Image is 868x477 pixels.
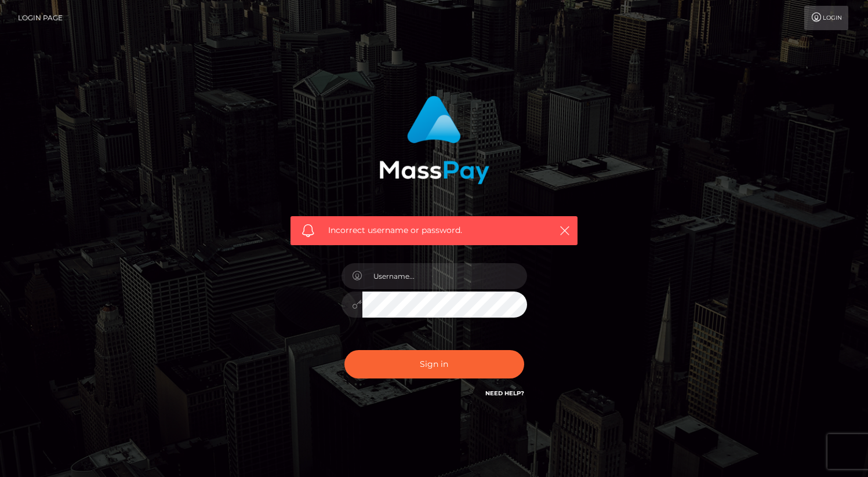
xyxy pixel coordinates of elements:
a: Need Help? [485,389,524,397]
button: Sign in [344,350,524,378]
a: Login Page [18,6,63,30]
img: MassPay Login [379,96,489,184]
span: Incorrect username or password. [328,224,540,236]
a: Login [804,6,848,30]
input: Username... [362,263,527,289]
